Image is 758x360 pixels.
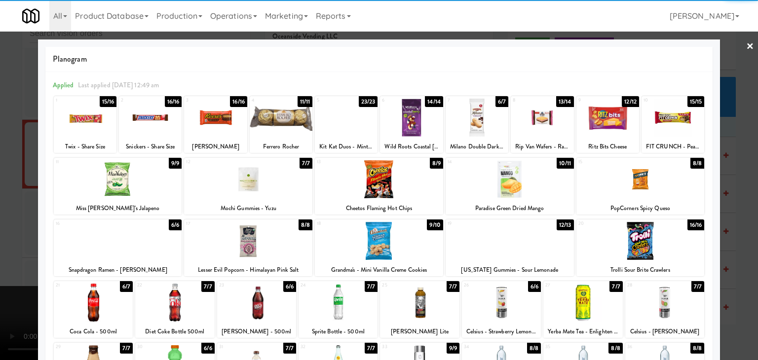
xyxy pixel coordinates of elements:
[137,343,175,351] div: 30
[687,96,705,107] div: 15/15
[625,325,704,338] div: Celsius - [PERSON_NAME]
[359,96,378,107] div: 23/23
[184,219,312,276] div: 178/8Lesser Evil Popcorn - Himalayan Pink Salt
[447,343,459,354] div: 9/9
[644,96,673,105] div: 10
[627,343,665,351] div: 36
[169,158,182,169] div: 9/9
[576,219,705,276] div: 2016/16Trolli Sour Brite Crawlers
[54,219,182,276] div: 166/6Snapdragon Ramen - [PERSON_NAME]
[464,343,501,351] div: 34
[446,219,574,276] div: 1912/13[US_STATE] Gummies - Sour Lemonade
[427,219,443,230] div: 9/10
[691,281,704,292] div: 7/7
[53,80,74,90] span: Applied
[186,158,248,166] div: 12
[625,281,704,338] div: 287/7Celsius - [PERSON_NAME]
[687,219,705,230] div: 16/16
[462,281,541,338] div: 266/6Celsius - Strawberry Lemonade
[527,343,541,354] div: 8/8
[315,96,378,153] div: 523/23Kit Kat Duos - Mint & Dark Chocolate
[119,141,182,153] div: Snickers - Share Size
[120,141,180,153] div: Snickers - Share Size
[576,158,705,215] div: 158/8PopCorners Spicy Queso
[201,343,214,354] div: 6/6
[315,141,378,153] div: Kit Kat Duos - Mint & Dark Chocolate
[230,96,247,107] div: 16/16
[186,96,216,105] div: 3
[513,96,542,105] div: 8
[184,264,312,276] div: Lesser Evil Popcorn - Himalayan Pink Salt
[557,219,574,230] div: 12/13
[622,96,639,107] div: 12/12
[627,281,665,289] div: 28
[642,141,704,153] div: FIT CRUNCH - Peanut Butter Protein Bar
[217,281,296,338] div: 236/6[PERSON_NAME] - 500ml
[380,281,459,338] div: 257/7[PERSON_NAME] Lite
[447,281,459,292] div: 7/7
[446,96,508,153] div: 76/7Milano Double Dark Chocolate Cookies
[184,202,312,215] div: Mochi Gummies - Yuzu
[186,264,311,276] div: Lesser Evil Popcorn - Himalayan Pink Salt
[300,325,376,338] div: Sprite Bottle - 500ml
[283,343,296,354] div: 7/7
[557,158,574,169] div: 10/11
[642,96,704,153] div: 1015/15FIT CRUNCH - Peanut Butter Protein Bar
[315,158,443,215] div: 138/9Cheetos Flaming Hot Chips
[56,158,118,166] div: 11
[56,343,93,351] div: 29
[382,343,419,351] div: 33
[690,343,704,354] div: 8/8
[22,7,39,25] img: Micromart
[135,325,214,338] div: Diet Coke Bottle 500ml
[301,281,338,289] div: 24
[56,96,85,105] div: 1
[317,219,379,228] div: 18
[100,96,117,107] div: 15/16
[53,52,705,67] span: Planogram
[463,325,539,338] div: Celsius - Strawberry Lemonade
[299,219,312,230] div: 8/8
[578,219,641,228] div: 20
[56,281,93,289] div: 21
[446,158,574,215] div: 1410/11Paradise Green Dried Mango
[137,281,175,289] div: 22
[55,141,115,153] div: Twix - Share Size
[447,202,572,215] div: Paradise Green Dried Mango
[448,96,477,105] div: 7
[576,96,639,153] div: 912/12Ritz Bits Cheese
[54,325,133,338] div: Coca Cola - 500ml
[511,141,573,153] div: Rip Van Wafers - Raspberry & Dark Chocolate
[447,141,507,153] div: Milano Double Dark Chocolate Cookies
[315,264,443,276] div: Grandma's - Mini Vanilla Creme Cookies
[448,158,510,166] div: 14
[576,264,705,276] div: Trolli Sour Brite Crawlers
[217,325,296,338] div: [PERSON_NAME] - 500ml
[299,281,378,338] div: 247/7Sprite Bottle - 500ml
[55,264,181,276] div: Snapdragon Ramen - [PERSON_NAME]
[380,141,443,153] div: Wild Roots Coastal [PERSON_NAME] Trail mix
[55,325,131,338] div: Coca Cola - 500ml
[298,96,313,107] div: 11/11
[251,141,311,153] div: Ferrero Rocher
[186,141,245,153] div: [PERSON_NAME]
[578,202,703,215] div: PopCorners Spicy Queso
[219,325,295,338] div: [PERSON_NAME] - 500ml
[545,325,621,338] div: Yerba Mate Tea - Enlighten Mint
[250,141,312,153] div: Ferrero Rocher
[54,281,133,338] div: 216/7Coca Cola - 500ml
[78,80,159,90] span: Last applied [DATE] 12:49 am
[186,219,248,228] div: 17
[430,158,443,169] div: 8/9
[120,281,133,292] div: 6/7
[495,96,508,107] div: 6/7
[316,264,442,276] div: Grandma's - Mini Vanilla Creme Cookies
[690,158,704,169] div: 8/8
[165,96,182,107] div: 16/16
[219,343,257,351] div: 31
[425,96,443,107] div: 14/14
[283,281,296,292] div: 6/6
[609,281,622,292] div: 7/7
[528,281,541,292] div: 6/6
[464,281,501,289] div: 26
